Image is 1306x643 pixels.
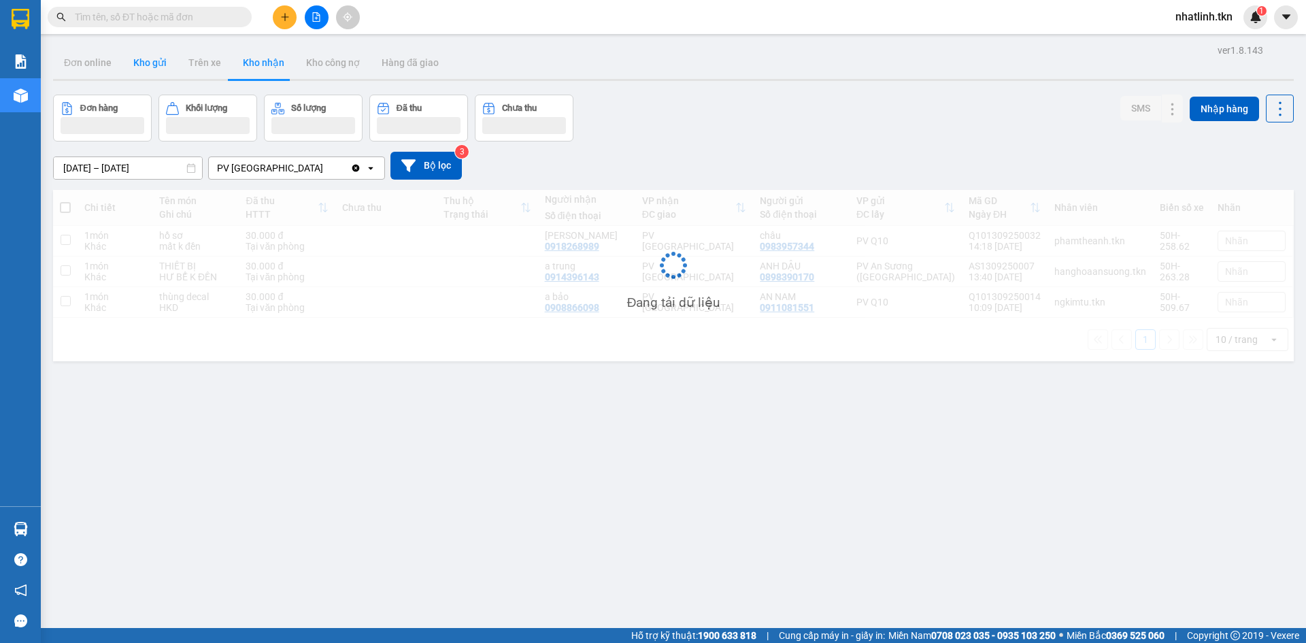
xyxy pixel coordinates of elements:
[122,46,178,79] button: Kho gửi
[14,54,28,69] img: solution-icon
[186,103,227,113] div: Khối lượng
[455,145,469,159] sup: 3
[1259,6,1264,16] span: 1
[1059,633,1063,638] span: ⚪️
[369,95,468,142] button: Đã thu
[502,103,537,113] div: Chưa thu
[343,12,352,22] span: aim
[53,46,122,79] button: Đơn online
[1274,5,1298,29] button: caret-down
[158,95,257,142] button: Khối lượng
[295,46,371,79] button: Kho công nợ
[305,5,329,29] button: file-add
[14,553,27,566] span: question-circle
[324,161,326,175] input: Selected PV Hòa Thành.
[767,628,769,643] span: |
[14,584,27,597] span: notification
[53,95,152,142] button: Đơn hàng
[698,630,756,641] strong: 1900 633 818
[14,614,27,627] span: message
[12,9,29,29] img: logo-vxr
[779,628,885,643] span: Cung cấp máy in - giấy in:
[291,103,326,113] div: Số lượng
[14,522,28,536] img: warehouse-icon
[1190,97,1259,121] button: Nhập hàng
[1250,11,1262,23] img: icon-new-feature
[888,628,1056,643] span: Miền Nam
[931,630,1056,641] strong: 0708 023 035 - 0935 103 250
[1067,628,1165,643] span: Miền Bắc
[232,46,295,79] button: Kho nhận
[475,95,573,142] button: Chưa thu
[1230,631,1240,640] span: copyright
[1280,11,1292,23] span: caret-down
[336,5,360,29] button: aim
[397,103,422,113] div: Đã thu
[1165,8,1243,25] span: nhatlinh.tkn
[371,46,450,79] button: Hàng đã giao
[1257,6,1267,16] sup: 1
[1120,96,1161,120] button: SMS
[273,5,297,29] button: plus
[1106,630,1165,641] strong: 0369 525 060
[56,12,66,22] span: search
[1175,628,1177,643] span: |
[80,103,118,113] div: Đơn hàng
[627,293,720,313] div: Đang tải dữ liệu
[178,46,232,79] button: Trên xe
[75,10,235,24] input: Tìm tên, số ĐT hoặc mã đơn
[280,12,290,22] span: plus
[217,161,323,175] div: PV [GEOGRAPHIC_DATA]
[14,88,28,103] img: warehouse-icon
[390,152,462,180] button: Bộ lọc
[54,157,202,179] input: Select a date range.
[264,95,363,142] button: Số lượng
[350,163,361,174] svg: Clear value
[365,163,376,174] svg: open
[631,628,756,643] span: Hỗ trợ kỹ thuật:
[312,12,321,22] span: file-add
[1218,43,1263,58] div: ver 1.8.143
